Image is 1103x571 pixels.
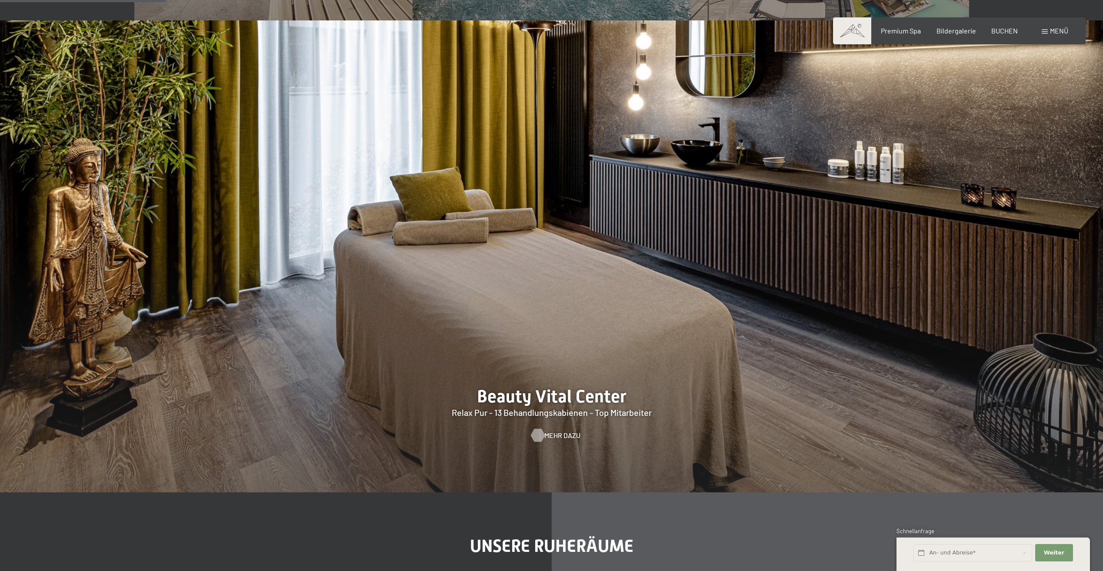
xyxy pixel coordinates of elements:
[991,27,1018,35] a: BUCHEN
[531,431,572,440] a: Mehr dazu
[544,431,580,440] span: Mehr dazu
[881,27,921,35] a: Premium Spa
[470,536,633,556] span: Unsere Ruheräume
[936,27,976,35] a: Bildergalerie
[896,528,934,534] span: Schnellanfrage
[1050,27,1068,35] span: Menü
[1044,549,1064,557] span: Weiter
[1035,544,1073,562] button: Weiter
